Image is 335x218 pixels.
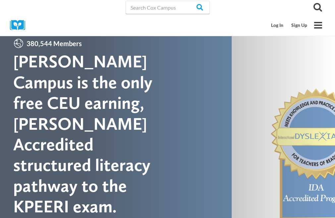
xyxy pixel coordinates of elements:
div: [PERSON_NAME] Campus is the only free CEU earning, [PERSON_NAME] Accredited structured literacy p... [13,51,168,217]
button: Open menu [311,18,325,32]
nav: Secondary Mobile Navigation [267,19,311,32]
a: Sign Up [287,19,311,32]
img: Cox Campus [10,20,30,30]
a: Log In [267,19,287,32]
input: Search Cox Campus [126,1,210,14]
span: 380,544 Members [24,38,84,49]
